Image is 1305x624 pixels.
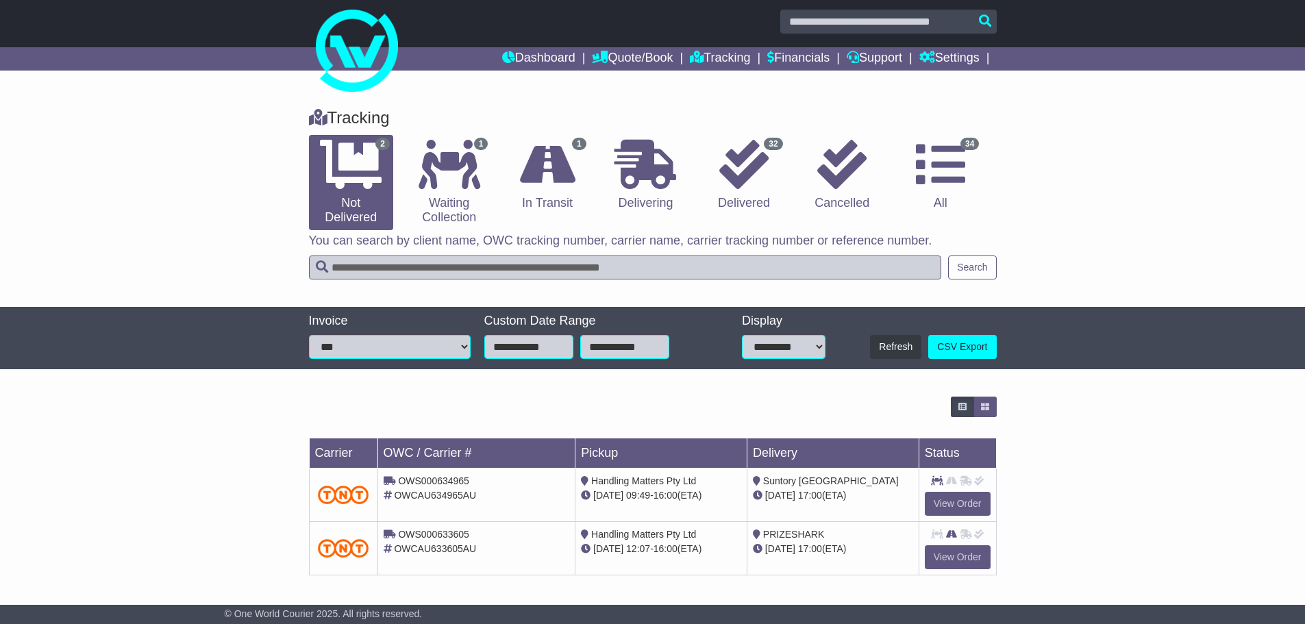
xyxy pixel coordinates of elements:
span: 32 [764,138,782,150]
a: View Order [925,492,991,516]
a: Delivering [604,135,688,216]
span: 16:00 [654,543,678,554]
span: Handling Matters Pty Ltd [591,529,696,540]
span: 17:00 [798,543,822,554]
td: Delivery [747,438,919,469]
div: - (ETA) [581,542,741,556]
a: Dashboard [502,47,575,71]
td: OWC / Carrier # [377,438,575,469]
div: - (ETA) [581,488,741,503]
span: OWCAU634965AU [394,490,476,501]
button: Refresh [870,335,921,359]
span: [DATE] [593,543,623,554]
span: OWS000633605 [398,529,469,540]
span: 17:00 [798,490,822,501]
a: 32 Delivered [701,135,786,216]
span: OWCAU633605AU [394,543,476,554]
button: Search [948,255,996,279]
a: 1 In Transit [505,135,589,216]
span: OWS000634965 [398,475,469,486]
a: Quote/Book [592,47,673,71]
span: 1 [474,138,488,150]
a: 1 Waiting Collection [407,135,491,230]
td: Carrier [309,438,377,469]
div: Tracking [302,108,1004,128]
a: Cancelled [800,135,884,216]
a: Support [847,47,902,71]
span: 1 [572,138,586,150]
a: View Order [925,545,991,569]
span: [DATE] [593,490,623,501]
div: Display [742,314,825,329]
div: (ETA) [753,488,913,503]
span: 12:07 [626,543,650,554]
span: PRIZESHARK [763,529,824,540]
div: Custom Date Range [484,314,704,329]
span: 34 [960,138,979,150]
img: TNT_Domestic.png [318,486,369,504]
td: Pickup [575,438,747,469]
a: 2 Not Delivered [309,135,393,230]
span: Suntory [GEOGRAPHIC_DATA] [763,475,899,486]
span: Handling Matters Pty Ltd [591,475,696,486]
span: © One World Courier 2025. All rights reserved. [225,608,423,619]
a: 34 All [898,135,982,216]
img: TNT_Domestic.png [318,539,369,558]
div: (ETA) [753,542,913,556]
span: [DATE] [765,490,795,501]
a: Tracking [690,47,750,71]
a: CSV Export [928,335,996,359]
a: Settings [919,47,980,71]
span: [DATE] [765,543,795,554]
a: Financials [767,47,830,71]
span: 09:49 [626,490,650,501]
td: Status [919,438,996,469]
p: You can search by client name, OWC tracking number, carrier name, carrier tracking number or refe... [309,234,997,249]
span: 2 [375,138,390,150]
div: Invoice [309,314,471,329]
span: 16:00 [654,490,678,501]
